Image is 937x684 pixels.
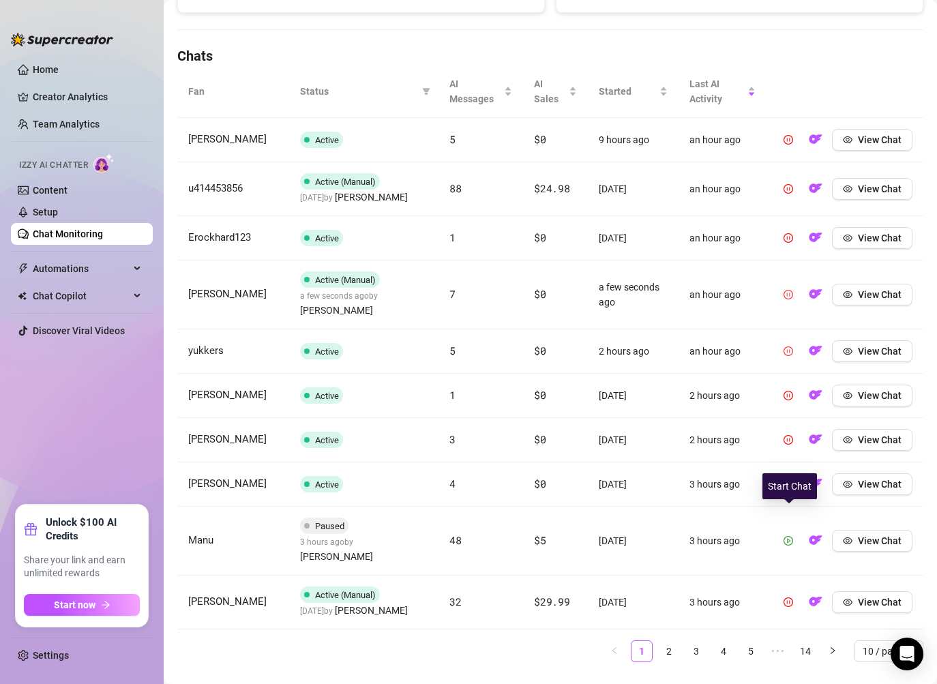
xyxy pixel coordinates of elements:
span: View Chat [858,183,902,194]
a: Creator Analytics [33,86,142,108]
span: Start now [54,599,95,610]
span: pause-circle [784,290,793,299]
a: Discover Viral Videos [33,325,125,336]
span: Share your link and earn unlimited rewards [24,554,140,580]
span: filter [422,87,430,95]
td: [DATE] [588,216,679,261]
span: [PERSON_NAME] [335,603,408,618]
span: arrow-right [101,600,110,610]
button: View Chat [832,385,912,406]
button: View Chat [832,429,912,451]
a: 1 [631,641,652,661]
span: pause-circle [784,135,793,145]
span: 1 [449,388,456,402]
span: u414453856 [188,182,243,194]
td: an hour ago [679,329,767,374]
a: OF [805,186,827,197]
span: [PERSON_NAME] [335,190,408,205]
td: 2 hours ago [588,329,679,374]
button: OF [805,284,827,306]
span: [PERSON_NAME] [188,433,267,445]
span: eye [843,536,852,546]
li: Next Page [822,640,844,662]
span: Active [315,135,339,145]
td: 9 hours ago [588,118,679,162]
button: View Chat [832,591,912,613]
span: Active (Manual) [315,177,376,187]
a: 3 [686,641,707,661]
span: Automations [33,258,130,280]
img: OF [809,344,822,357]
th: Last AI Activity [679,65,767,118]
button: OF [805,340,827,362]
span: Active (Manual) [315,590,376,600]
div: Open Intercom Messenger [891,638,923,670]
span: View Chat [858,597,902,608]
span: [PERSON_NAME] [188,133,267,145]
li: 5 [740,640,762,662]
button: OF [805,591,827,613]
span: [PERSON_NAME] [188,477,267,490]
span: $0 [534,132,546,146]
img: OF [809,181,822,195]
a: 2 [659,641,679,661]
span: eye [843,435,852,445]
span: pause-circle [784,233,793,243]
span: 1 [449,231,456,244]
span: View Chat [858,134,902,145]
span: eye [843,290,852,299]
img: OF [809,388,822,402]
span: 5 [449,344,456,357]
a: OF [805,292,827,303]
span: Active [315,391,339,401]
span: $0 [534,287,546,301]
button: View Chat [832,284,912,306]
span: eye [843,346,852,356]
img: logo-BBDzfeDw.svg [11,33,113,46]
a: Content [33,185,68,196]
span: $0 [534,344,546,357]
li: Previous Page [604,640,625,662]
a: Team Analytics [33,119,100,130]
td: 3 hours ago [679,462,767,507]
span: [DATE] by [300,606,408,616]
span: Izzy AI Chatter [19,159,88,172]
span: View Chat [858,233,902,243]
span: Active (Manual) [315,275,376,285]
span: $24.98 [534,181,569,195]
span: pause-circle [784,184,793,194]
span: $5 [534,533,546,547]
th: AI Sales [523,65,588,118]
span: View Chat [858,346,902,357]
strong: Unlock $100 AI Credits [46,516,140,543]
td: [DATE] [588,374,679,418]
span: 5 [449,132,456,146]
button: View Chat [832,473,912,495]
span: AI Sales [534,76,566,106]
button: OF [805,385,827,406]
li: 14 [794,640,816,662]
a: Settings [33,650,69,661]
span: 32 [449,595,461,608]
span: View Chat [858,390,902,401]
a: 4 [713,641,734,661]
a: OF [805,348,827,359]
span: eye [843,135,852,145]
button: left [604,640,625,662]
img: OF [809,231,822,244]
td: [DATE] [588,576,679,629]
span: $0 [534,432,546,446]
button: right [822,640,844,662]
span: Active [315,346,339,357]
div: Start Chat [762,473,817,499]
span: pause-circle [784,391,793,400]
span: Paused [315,521,344,531]
td: 3 hours ago [679,576,767,629]
td: [DATE] [588,507,679,576]
span: gift [24,522,38,536]
span: thunderbolt [18,263,29,274]
span: [PERSON_NAME] [300,303,373,318]
button: OF [805,530,827,552]
a: Chat Monitoring [33,228,103,239]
